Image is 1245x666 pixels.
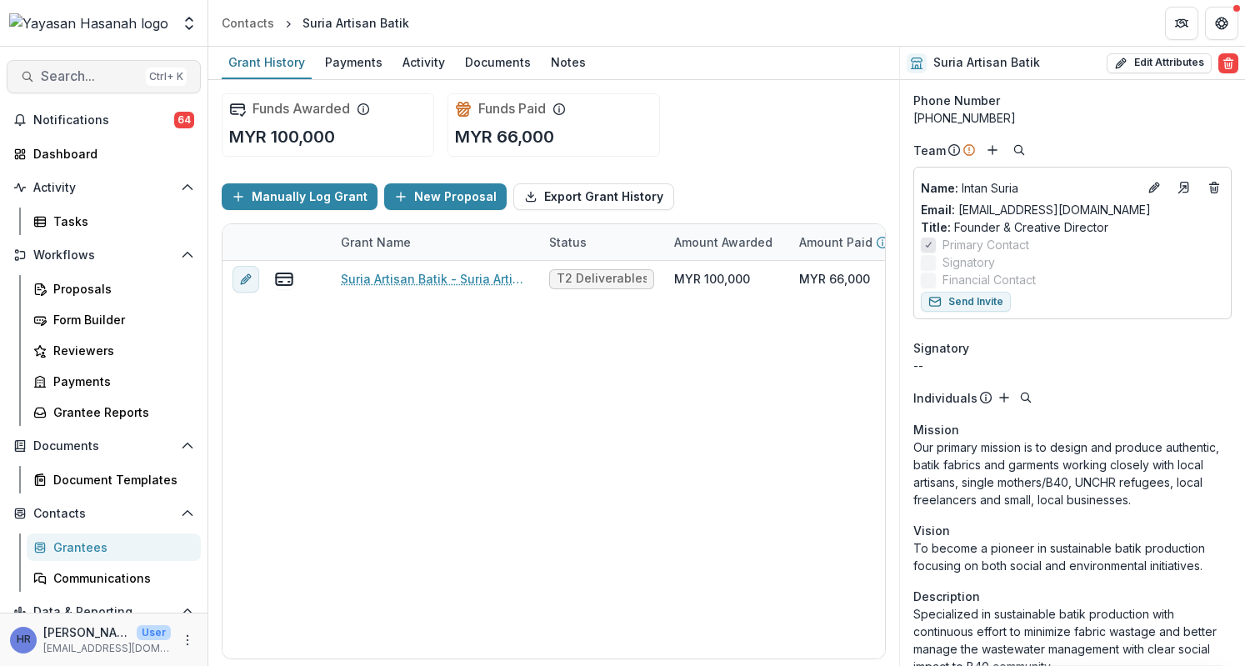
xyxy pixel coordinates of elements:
[1009,140,1029,160] button: Search
[222,14,274,32] div: Contacts
[331,224,539,260] div: Grant Name
[1204,178,1224,198] button: Deletes
[396,47,452,79] a: Activity
[53,311,187,328] div: Form Builder
[27,368,201,395] a: Payments
[913,539,1232,574] p: To become a pioneer in sustainable batik production focusing on both social and environmental ini...
[27,337,201,364] a: Reviewers
[33,507,174,521] span: Contacts
[921,203,955,217] span: Email:
[53,569,187,587] div: Communications
[921,181,958,195] span: Name :
[43,623,130,641] p: [PERSON_NAME]
[252,101,350,117] h2: Funds Awarded
[53,373,187,390] div: Payments
[664,224,789,260] div: Amount Awarded
[921,218,1224,236] p: Founder & Creative Director
[9,13,168,33] img: Yayasan Hasanah logo
[913,142,946,159] p: Team
[539,224,664,260] div: Status
[789,224,914,260] div: Amount Paid
[942,236,1029,253] span: Primary Contact
[458,47,537,79] a: Documents
[799,270,870,288] div: MYR 66,000
[913,421,959,438] span: Mission
[33,181,174,195] span: Activity
[41,68,139,84] span: Search...
[27,533,201,561] a: Grantees
[478,101,546,117] h2: Funds Paid
[222,47,312,79] a: Grant History
[921,179,1137,197] a: Name: Intan Suria
[913,588,980,605] span: Description
[53,280,187,298] div: Proposals
[222,183,377,210] button: Manually Log Grant
[215,11,281,35] a: Contacts
[921,292,1011,312] button: Send Invite
[942,271,1036,288] span: Financial Contact
[982,140,1002,160] button: Add
[17,634,31,645] div: Hanis Anissa binti Abd Rafar
[544,47,592,79] a: Notes
[7,140,201,168] a: Dashboard
[318,50,389,74] div: Payments
[174,112,194,128] span: 64
[27,306,201,333] a: Form Builder
[177,630,197,650] button: More
[7,60,201,93] button: Search...
[146,68,187,86] div: Ctrl + K
[53,403,187,421] div: Grantee Reports
[544,50,592,74] div: Notes
[1171,174,1197,201] a: Go to contact
[7,242,201,268] button: Open Workflows
[53,342,187,359] div: Reviewers
[1218,53,1238,73] button: Delete
[913,438,1232,508] p: Our primary mission is to design and produce authentic, batik fabrics and garments working closel...
[27,466,201,493] a: Document Templates
[557,272,647,286] span: T2 Deliverables Req
[27,275,201,303] a: Proposals
[921,220,951,234] span: Title :
[1107,53,1212,73] button: Edit Attributes
[1144,178,1164,198] button: Edit
[137,625,171,640] p: User
[318,47,389,79] a: Payments
[53,538,187,556] div: Grantees
[913,522,950,539] span: Vision
[7,107,201,133] button: Notifications64
[513,183,674,210] button: Export Grant History
[43,641,171,656] p: [EMAIL_ADDRESS][DOMAIN_NAME]
[177,7,201,40] button: Open entity switcher
[33,145,187,163] div: Dashboard
[53,213,187,230] div: Tasks
[384,183,507,210] button: New Proposal
[921,201,1151,218] a: Email: [EMAIL_ADDRESS][DOMAIN_NAME]
[7,174,201,201] button: Open Activity
[933,56,1040,70] h2: Suria Artisan Batik
[7,500,201,527] button: Open Contacts
[215,11,416,35] nav: breadcrumb
[341,270,529,288] a: Suria Artisan Batik - Suria Artisan Batik
[27,564,201,592] a: Communications
[942,253,995,271] span: Signatory
[913,357,1232,374] div: --
[458,50,537,74] div: Documents
[302,14,409,32] div: Suria Artisan Batik
[913,389,977,407] p: Individuals
[33,248,174,263] span: Workflows
[33,439,174,453] span: Documents
[913,109,1232,127] div: [PHONE_NUMBER]
[7,598,201,625] button: Open Data & Reporting
[913,339,969,357] span: Signatory
[27,398,201,426] a: Grantee Reports
[229,124,335,149] p: MYR 100,000
[1205,7,1238,40] button: Get Help
[674,270,750,288] div: MYR 100,000
[274,269,294,289] button: view-payments
[27,208,201,235] a: Tasks
[539,233,597,251] div: Status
